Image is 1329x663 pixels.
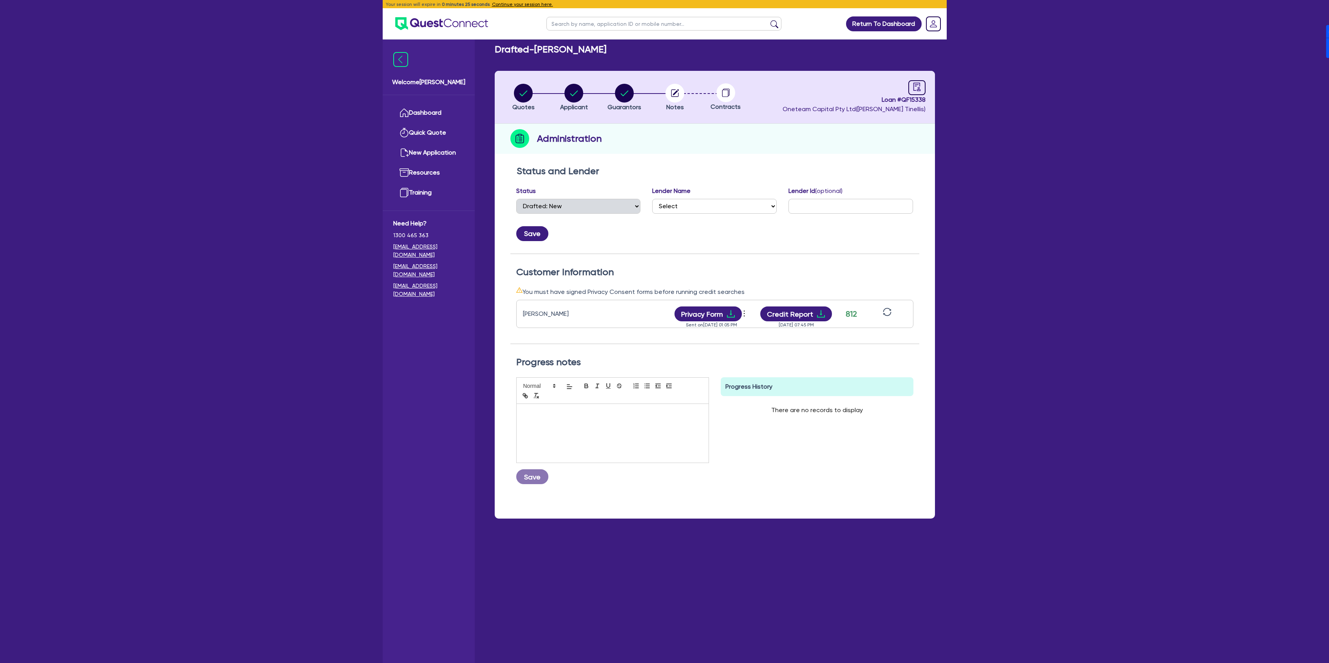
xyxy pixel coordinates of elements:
[393,231,464,240] span: 1300 465 363
[607,83,642,112] button: Guarantors
[740,308,748,319] span: more
[537,132,602,146] h2: Administration
[721,377,913,396] div: Progress History
[393,219,464,228] span: Need Help?
[393,143,464,163] a: New Application
[393,262,464,279] a: [EMAIL_ADDRESS][DOMAIN_NAME]
[516,287,913,297] div: You must have signed Privacy Consent forms before running credit searches
[742,307,749,321] button: Dropdown toggle
[913,83,921,91] span: audit
[492,1,553,8] button: Continue your session here.
[393,163,464,183] a: Resources
[400,188,409,197] img: training
[908,80,926,95] a: audit
[608,103,641,111] span: Guarantors
[652,186,691,196] label: Lender Name
[400,168,409,177] img: resources
[393,103,464,123] a: Dashboard
[762,396,872,424] div: There are no records to display
[783,105,926,113] span: Oneteam Capital Pty Ltd ( [PERSON_NAME] Tinellis )
[495,44,606,55] h2: Drafted - [PERSON_NAME]
[516,267,913,278] h2: Customer Information
[516,287,523,293] span: warning
[783,95,926,104] span: Loan # QF15338
[674,306,742,321] button: Privacy Formdownload
[393,282,464,298] a: [EMAIL_ADDRESS][DOMAIN_NAME]
[393,243,464,259] a: [EMAIL_ADDRESS][DOMAIN_NAME]
[560,83,588,112] button: Applicant
[760,306,832,321] button: Credit Reportdownload
[923,14,944,34] a: Dropdown toggle
[788,186,843,196] label: Lender Id
[393,123,464,143] a: Quick Quote
[400,128,409,137] img: quick-quote
[523,309,621,319] div: [PERSON_NAME]
[516,226,548,241] button: Save
[665,83,685,112] button: Notes
[512,103,535,111] span: Quotes
[516,357,913,368] h2: Progress notes
[560,103,588,111] span: Applicant
[883,308,891,316] span: sync
[395,17,488,30] img: quest-connect-logo-blue
[666,103,684,111] span: Notes
[815,187,843,195] span: (optional)
[516,186,536,196] label: Status
[392,77,465,87] span: Welcome [PERSON_NAME]
[442,2,490,7] span: 0 minutes 25 seconds
[842,308,861,320] div: 812
[711,103,741,110] span: Contracts
[516,469,548,484] button: Save
[393,183,464,203] a: Training
[400,148,409,157] img: new-application
[512,83,535,112] button: Quotes
[517,166,913,177] h2: Status and Lender
[816,309,826,319] span: download
[881,307,894,321] button: sync
[726,309,736,319] span: download
[393,52,408,67] img: icon-menu-close
[546,17,781,31] input: Search by name, application ID or mobile number...
[846,16,922,31] a: Return To Dashboard
[510,129,529,148] img: step-icon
